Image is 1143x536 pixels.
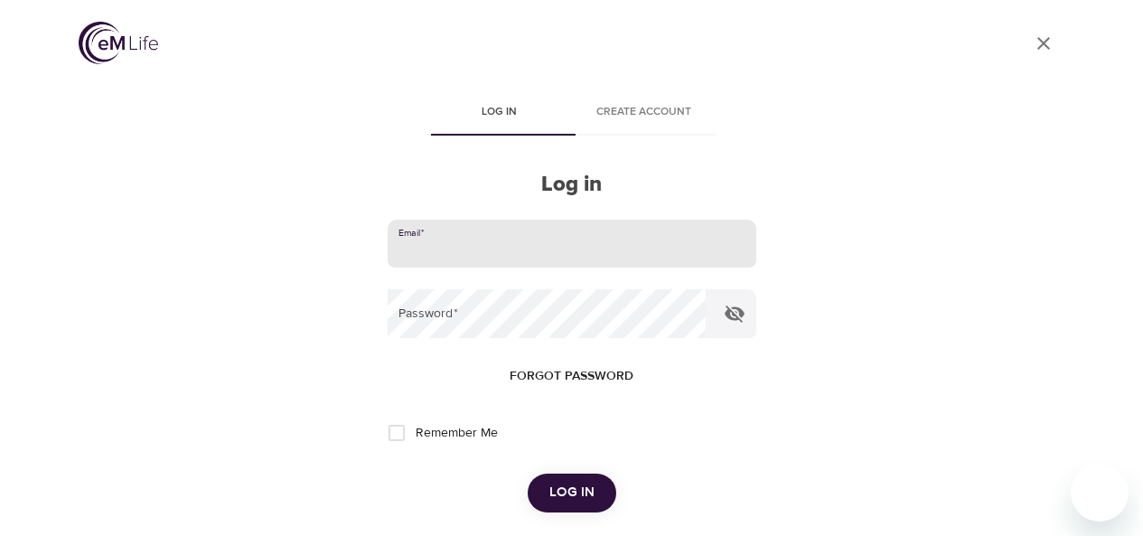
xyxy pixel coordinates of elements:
[583,103,706,122] span: Create account
[438,103,561,122] span: Log in
[388,92,756,136] div: disabled tabs example
[79,22,158,64] img: logo
[528,474,616,512] button: Log in
[1022,22,1065,65] a: close
[1071,464,1129,522] iframe: Button to launch messaging window
[388,172,756,198] h2: Log in
[416,424,498,443] span: Remember Me
[502,360,641,393] button: Forgot password
[510,365,633,388] span: Forgot password
[549,481,595,504] span: Log in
